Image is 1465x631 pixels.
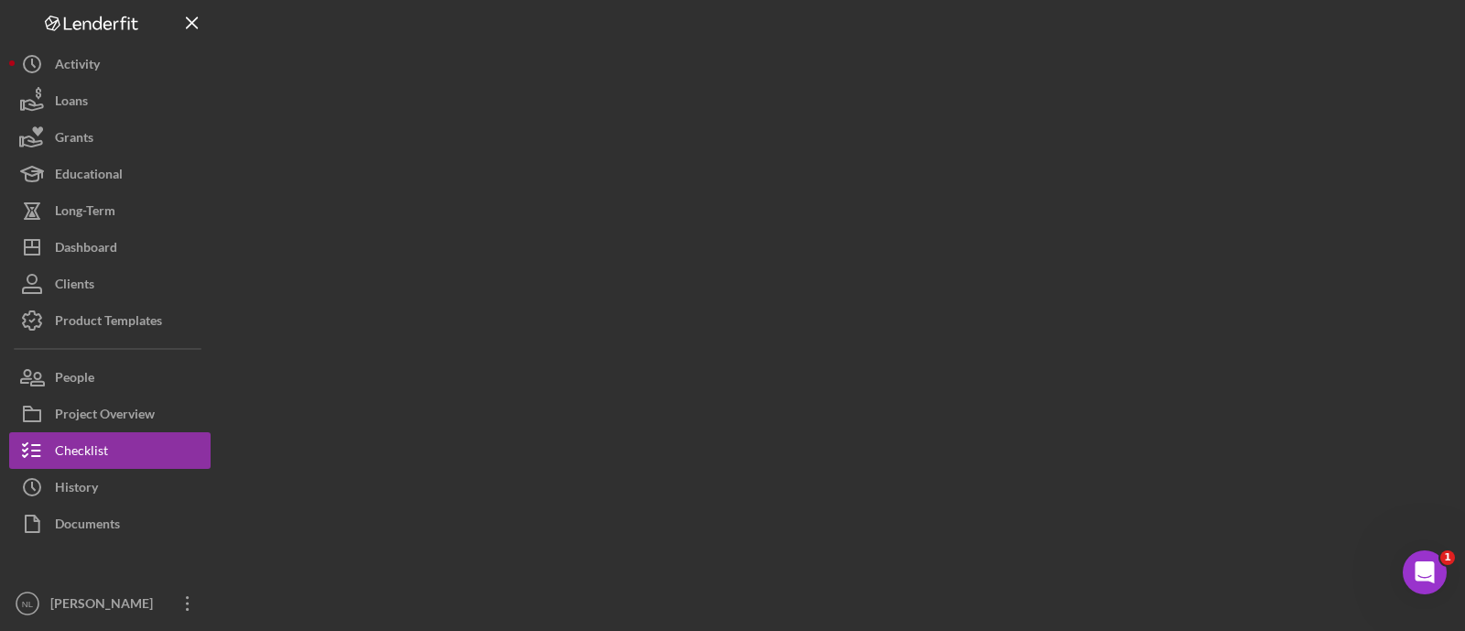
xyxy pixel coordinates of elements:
[9,229,211,266] button: Dashboard
[55,46,100,87] div: Activity
[55,359,94,400] div: People
[1403,550,1447,594] iframe: Intercom live chat
[9,359,211,396] button: People
[9,506,211,542] button: Documents
[9,156,211,192] button: Educational
[9,432,211,469] button: Checklist
[55,156,123,197] div: Educational
[55,506,120,547] div: Documents
[9,119,211,156] button: Grants
[1440,550,1455,565] span: 1
[55,229,117,270] div: Dashboard
[9,266,211,302] button: Clients
[55,432,108,473] div: Checklist
[55,119,93,160] div: Grants
[55,192,115,234] div: Long-Term
[9,46,211,82] button: Activity
[9,396,211,432] button: Project Overview
[22,599,34,609] text: NL
[9,82,211,119] button: Loans
[9,192,211,229] button: Long-Term
[55,302,162,343] div: Product Templates
[9,469,211,506] button: History
[55,266,94,307] div: Clients
[9,585,211,622] button: NL[PERSON_NAME]
[46,585,165,626] div: [PERSON_NAME]
[55,396,155,437] div: Project Overview
[55,82,88,124] div: Loans
[9,302,211,339] button: Product Templates
[55,469,98,510] div: History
